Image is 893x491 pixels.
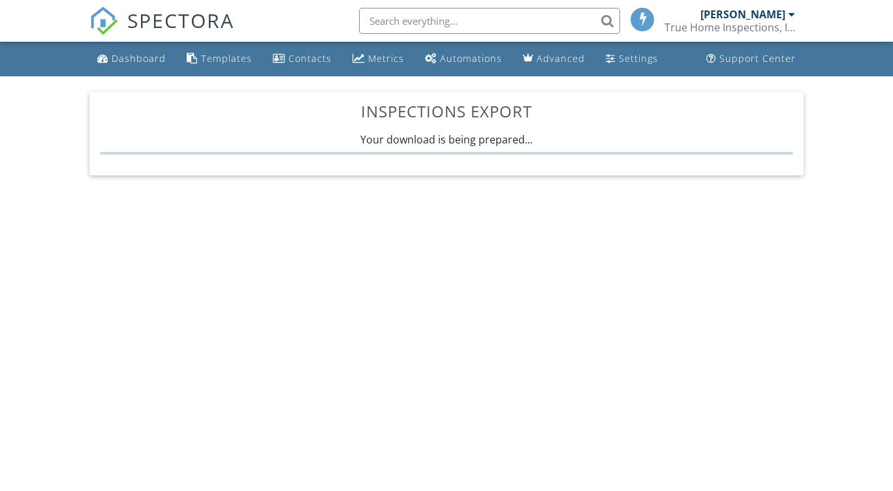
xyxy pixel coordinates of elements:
[701,47,801,71] a: Support Center
[700,8,785,21] div: [PERSON_NAME]
[92,47,171,71] a: Dashboard
[268,47,337,71] a: Contacts
[518,47,590,71] a: Advanced
[181,47,257,71] a: Templates
[359,8,620,34] input: Search everything...
[619,52,658,65] div: Settings
[100,102,793,120] h3: Inspections Export
[420,47,507,71] a: Automations (Basic)
[347,47,409,71] a: Metrics
[289,52,332,65] div: Contacts
[440,52,502,65] div: Automations
[201,52,252,65] div: Templates
[368,52,404,65] div: Metrics
[665,21,795,34] div: True Home Inspections, Inc
[719,52,796,65] div: Support Center
[89,18,234,45] a: SPECTORA
[601,47,663,71] a: Settings
[89,7,118,35] img: The Best Home Inspection Software - Spectora
[100,132,793,155] div: Your download is being prepared...
[127,7,234,34] span: SPECTORA
[112,52,166,65] div: Dashboard
[537,52,585,65] div: Advanced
